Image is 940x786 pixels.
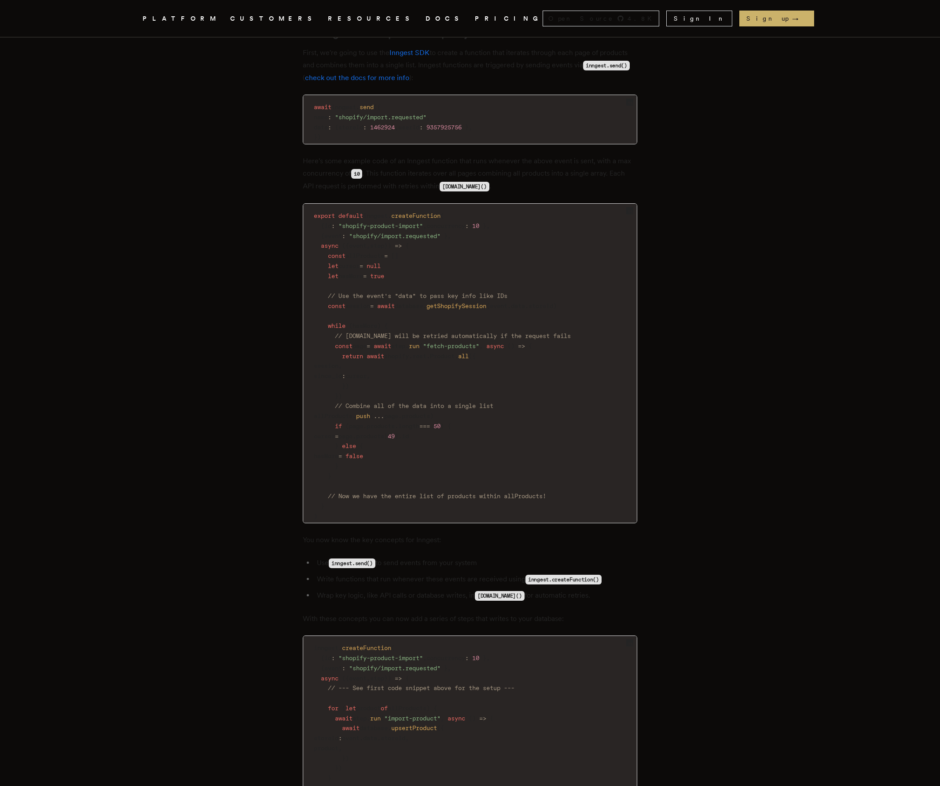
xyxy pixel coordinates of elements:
span: } [444,232,448,239]
span: } [321,503,324,510]
span: [ [384,433,388,440]
span: 4.8 K [628,14,657,23]
span: data [314,124,328,131]
span: hasMore [338,272,363,279]
span: , [448,232,451,239]
a: CUSTOMERS [230,13,317,24]
span: event [342,735,360,742]
span: = [370,302,374,309]
span: 9357925756 [426,124,462,131]
span: : [331,222,335,229]
span: step [370,675,384,682]
span: . [388,724,391,731]
a: Sign In [666,11,732,26]
span: { [405,242,409,249]
span: storeId [529,302,553,309]
span: concurrency [426,654,465,661]
code: inngest.createFunction() [525,575,602,584]
span: , [426,114,430,121]
span: } [335,393,338,400]
span: => [518,342,525,349]
span: all [458,353,469,360]
span: . [338,644,342,651]
span: default [338,212,363,219]
span: name [314,114,328,121]
span: "shopify-product-import" [338,654,423,661]
span: "shopify-product-import" [338,222,423,229]
span: allProducts [345,252,384,259]
span: rest [412,353,426,360]
span: hasMore [314,452,338,459]
span: , [395,124,398,131]
span: shopify [384,353,409,360]
span: async [448,715,465,722]
span: , [367,675,370,682]
span: . [352,412,356,419]
span: } [465,124,469,131]
span: ) [314,513,317,520]
span: = [360,262,363,269]
span: , [405,735,409,742]
span: { [321,654,324,661]
span: await [335,715,352,722]
span: "import-product" [384,715,441,722]
span: } [335,764,338,771]
button: PLATFORM [143,13,220,24]
span: let [328,262,338,269]
span: // Use the event's "data" to pass key info like IDs [328,292,507,299]
span: , [423,654,426,661]
span: ( [469,353,472,360]
span: true [370,272,384,279]
span: send [360,103,374,110]
span: } [384,242,388,249]
span: , [338,362,342,369]
span: , [441,715,444,722]
span: } [444,665,448,672]
span: false [345,452,363,459]
span: . [426,353,430,360]
span: await [314,103,331,110]
span: const [328,252,345,259]
span: , [367,372,370,379]
span: . [360,735,363,742]
span: async [321,675,338,682]
span: ] [395,433,398,440]
button: RESOURCES [328,13,415,24]
code: inngest.send() [329,558,375,568]
span: ( [469,715,472,722]
span: ( [370,412,374,419]
span: data [363,735,377,742]
span: null [367,262,381,269]
span: { [433,705,437,712]
span: ) [377,322,381,329]
span: async [486,342,504,349]
span: ) [430,412,433,419]
span: const [335,342,352,349]
span: , [423,222,426,229]
span: === [419,422,430,430]
span: = [335,433,338,440]
li: Wrap key logic, like API calls or database writes, in for automatic retries. [314,589,637,602]
code: [DOMAIN_NAME]() [475,591,525,601]
span: } [328,775,331,782]
span: : [342,665,345,672]
span: // --- See first code snippet above for the setup --- [328,684,514,691]
span: ) [511,342,514,349]
span: push [356,412,370,419]
span: concurrency [426,222,465,229]
span: allProducts [314,412,352,419]
span: "fetch-products" [423,342,479,349]
li: Write functions that run whenever these events are received using [314,573,637,586]
span: ] [395,252,398,259]
span: createFunction [391,212,441,219]
span: . [367,715,370,722]
span: inngest [363,212,388,219]
span: hasMore [352,322,377,329]
span: "shopify/import.requested" [349,232,441,239]
span: } [483,654,486,661]
span: ) [345,382,349,389]
span: page [384,412,398,419]
span: // [DOMAIN_NAME] will be retried automatically if the request fails [335,332,571,339]
span: page [352,342,367,349]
